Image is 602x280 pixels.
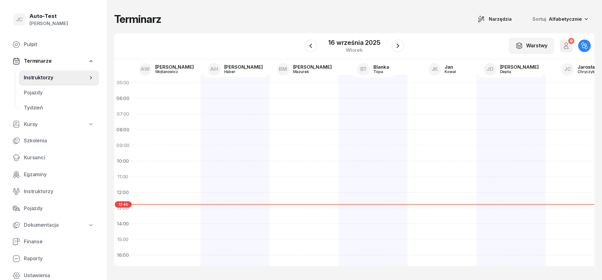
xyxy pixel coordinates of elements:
button: Narzędzia [472,13,517,25]
span: JD [487,66,494,72]
div: 13:00 [114,200,132,216]
a: Instruktorzy [19,70,99,85]
span: Terminarze [24,57,51,65]
div: Warstwy [515,42,547,50]
button: 0 [560,40,573,52]
div: 17:00 [114,263,132,279]
span: JC [564,66,571,72]
div: 09:00 [114,138,132,153]
span: JK [431,66,438,72]
div: 08:00 [114,122,132,138]
a: Instruktorzy [8,184,99,199]
div: [PERSON_NAME] [224,65,263,69]
div: [PERSON_NAME] [293,65,332,69]
span: Narzędzia [489,15,512,23]
a: AH[PERSON_NAME]Haber [203,61,268,77]
span: Sortuj [532,15,547,23]
span: Kursanci [24,154,94,162]
div: 06:00 [114,91,132,106]
div: wtorek [328,48,380,52]
span: Raporty [24,255,94,263]
a: Terminarze [8,54,99,68]
a: Tydzień [19,100,99,115]
div: 0 [568,38,574,44]
a: Kursanci [8,150,99,165]
span: Szkolenia [24,137,94,145]
a: BM[PERSON_NAME]Mazurek [272,61,337,77]
div: 05:00 [114,75,132,91]
a: Pulpit [8,37,99,52]
div: 12:00 [114,185,132,200]
a: Szkolenia [8,133,99,148]
div: 15:00 [114,232,132,247]
span: Alfabetycznie [549,16,582,22]
div: Mazurek [293,70,323,74]
a: Finanse [8,234,99,249]
a: AW[PERSON_NAME]Wojtanowicz [134,61,199,77]
a: Kursy [8,117,99,132]
span: Pulpit [24,40,94,49]
div: Chryczyk [578,70,599,74]
span: Instruktorzy [24,74,88,82]
a: Raporty [8,251,99,266]
div: 16 września 2025 [328,40,380,46]
span: Egzaminy [24,171,94,179]
div: Topa [373,70,389,74]
span: AH [210,66,218,72]
span: Pojazdy [24,89,94,97]
div: Haber [224,70,254,74]
div: Depta [500,70,530,74]
div: [PERSON_NAME] [500,65,539,69]
span: Instruktorzy [24,188,94,196]
div: [PERSON_NAME] [29,19,68,28]
div: 07:00 [114,106,132,122]
span: BM [279,66,287,72]
div: 10:00 [114,153,132,169]
span: Tydzień [24,104,94,112]
div: Jarosław [578,65,599,69]
a: Dokumentacja [8,218,99,232]
span: AW [140,66,150,72]
a: BTBlankaTopa [352,61,394,77]
div: Kowal [445,70,456,74]
h1: Terminarz [114,13,161,25]
a: Egzaminy [8,167,99,182]
div: 16:00 [114,247,132,263]
div: Blanka [373,65,389,69]
span: Pojazdy [24,204,94,213]
span: 12:45 [115,201,132,208]
span: Ustawienia [24,272,94,280]
div: Wojtanowicz [155,70,185,74]
span: Kursy [24,120,38,129]
div: Auto-Test [29,13,68,19]
a: Pojazdy [8,201,99,216]
button: Sortuj Alfabetycznie [525,13,594,26]
button: Warstwy [509,38,554,54]
a: JD[PERSON_NAME]Depta [479,61,544,77]
div: 11:00 [114,169,132,185]
span: JC [16,17,23,22]
a: Pojazdy [19,85,99,100]
a: JKJanKowal [423,61,461,77]
div: Jan [445,65,456,69]
span: Dokumentacja [24,221,59,229]
span: BT [360,66,367,72]
div: [PERSON_NAME] [155,65,194,69]
span: Finanse [24,238,94,246]
div: 14:00 [114,216,132,232]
